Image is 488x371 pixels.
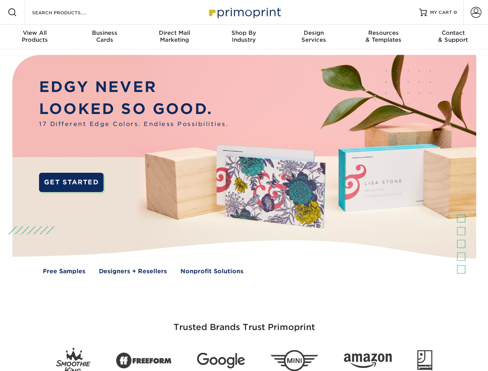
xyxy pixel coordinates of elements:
h3: Trusted Brands Trust Primoprint [18,304,470,342]
div: Industry [209,29,279,43]
p: EDGY NEVER [39,76,228,98]
img: Amazon [344,354,392,368]
div: Services [279,29,349,43]
span: Shop By [209,29,279,36]
div: & Support [418,29,488,43]
span: Resources [349,29,418,36]
span: 17 Different Edge Colors. Endless Possibilities. [39,120,228,129]
span: Design [279,29,349,36]
img: Primoprint [206,4,283,20]
a: Free Samples [43,267,85,276]
a: Shop ByIndustry [209,25,279,49]
a: Direct MailMarketing [139,25,209,49]
span: Contact [418,29,488,36]
a: BusinessCards [70,25,139,49]
div: Marketing [139,29,209,43]
a: GET STARTED [39,173,104,192]
input: SEARCH PRODUCTS..... [31,8,107,17]
span: Direct Mail [139,29,209,36]
a: Nonprofit Solutions [180,267,243,276]
a: Designers + Resellers [99,267,167,276]
img: Goodwill [417,350,432,371]
span: MY CART [430,9,452,16]
div: & Templates [349,29,418,43]
span: 0 [454,10,457,15]
a: Resources& Templates [349,25,418,49]
div: Cards [70,29,139,43]
span: Business [70,29,139,36]
img: Google [197,353,245,369]
a: Contact& Support [418,25,488,49]
p: LOOKED SO GOOD. [39,98,228,120]
a: DesignServices [279,25,349,49]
